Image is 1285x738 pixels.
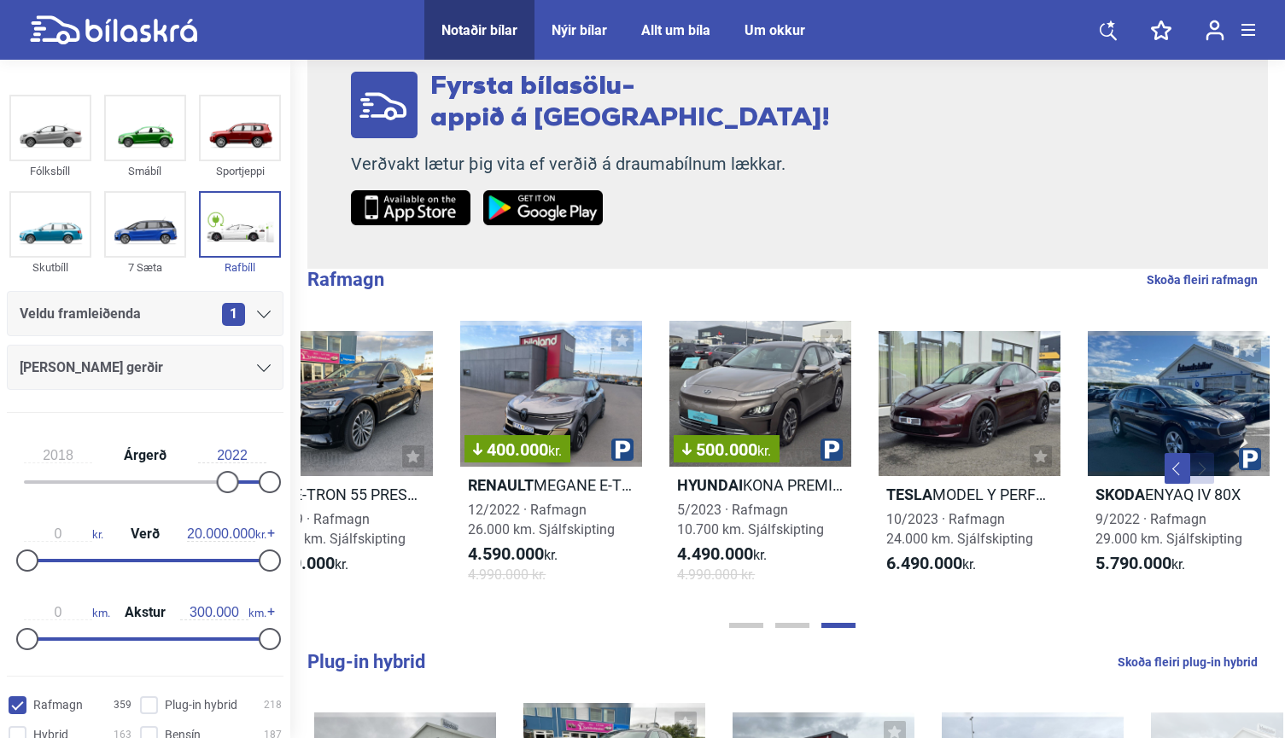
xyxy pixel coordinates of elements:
[180,605,266,620] span: km.
[104,161,186,181] div: Smábíl
[187,526,266,542] span: kr.
[351,154,830,175] p: Verðvakt lætur þig vita ef verðið á draumabílnum lækkar.
[548,443,562,459] span: kr.
[821,623,856,628] button: Page 3
[1118,651,1258,673] a: Skoða fleiri plug-in hybrid
[1095,511,1242,547] span: 9/2022 · Rafmagn 29.000 km. Sjálfskipting
[886,511,1033,547] span: 10/2023 · Rafmagn 24.000 km. Sjálfskipting
[641,22,710,38] a: Allt um bíla
[468,544,558,565] span: kr.
[1095,553,1171,573] b: 5.790.000
[879,321,1060,599] a: TeslaMODEL Y PERFORMANCE10/2023 · Rafmagn24.000 km. Sjálfskipting6.490.000kr.
[775,623,809,628] button: Page 2
[460,321,642,599] a: 400.000kr.RenaultMEGANE E-TECH ICONIC 60KWH12/2022 · Rafmagn26.000 km. Sjálfskipting4.590.000kr.4...
[473,441,562,458] span: 400.000
[165,696,237,714] span: Plug-in hybrid
[20,302,141,326] span: Veldu framleiðenda
[264,696,282,714] span: 218
[468,543,544,564] b: 4.590.000
[677,543,753,564] b: 4.490.000
[1095,485,1145,503] b: Skoda
[1165,453,1190,484] button: Previous
[120,606,170,619] span: Akstur
[677,476,743,494] b: Hyundai
[745,22,805,38] a: Um okkur
[468,565,546,584] span: 4.990.000 kr.
[441,22,517,38] a: Notaðir bílar
[114,696,131,714] span: 359
[1147,269,1258,291] a: Skoða fleiri rafmagn
[120,449,171,462] span: Árgerð
[20,356,163,380] span: [PERSON_NAME] gerðir
[251,321,433,599] a: E-TRON 55 PRESTIGE6/2019 · Rafmagn45.000 km. Sjálfskipting6.490.000kr.
[460,475,642,495] h2: MEGANE E-TECH ICONIC 60KWH
[669,321,851,599] a: 500.000kr.HyundaiKONA PREMIUM 64 KWH5/2023 · Rafmagn10.700 km. Sjálfskipting4.490.000kr.4.990.000...
[1206,20,1224,41] img: user-login.svg
[729,623,763,628] button: Page 1
[1088,485,1270,504] h2: ENYAQ IV 80X
[199,258,281,277] div: Rafbíll
[677,544,767,565] span: kr.
[24,526,103,542] span: kr.
[33,696,83,714] span: Rafmagn
[757,443,771,459] span: kr.
[682,441,771,458] span: 500.000
[1189,453,1214,484] button: Next
[251,485,433,504] h2: E-TRON 55 PRESTIGE
[430,74,830,132] span: Fyrsta bílasölu- appið á [GEOGRAPHIC_DATA]!
[307,651,425,672] b: Plug-in hybrid
[307,269,384,290] b: Rafmagn
[886,485,932,503] b: Tesla
[886,553,962,573] b: 6.490.000
[552,22,607,38] a: Nýir bílar
[677,502,824,538] span: 5/2023 · Rafmagn 10.700 km. Sjálfskipting
[1088,321,1270,599] a: SkodaENYAQ IV 80X9/2022 · Rafmagn29.000 km. Sjálfskipting5.790.000kr.
[104,258,186,277] div: 7 Sæta
[468,476,534,494] b: Renault
[9,258,91,277] div: Skutbíll
[677,565,755,584] span: 4.990.000 kr.
[669,475,851,495] h2: KONA PREMIUM 64 KWH
[259,511,406,547] span: 6/2019 · Rafmagn 45.000 km. Sjálfskipting
[259,554,348,574] span: kr.
[1095,554,1185,574] span: kr.
[222,303,245,326] span: 1
[24,605,110,620] span: km.
[9,161,91,181] div: Fólksbíll
[199,161,281,181] div: Sportjeppi
[126,527,164,541] span: Verð
[886,554,976,574] span: kr.
[879,485,1060,504] h2: MODEL Y PERFORMANCE
[468,502,615,538] span: 12/2022 · Rafmagn 26.000 km. Sjálfskipting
